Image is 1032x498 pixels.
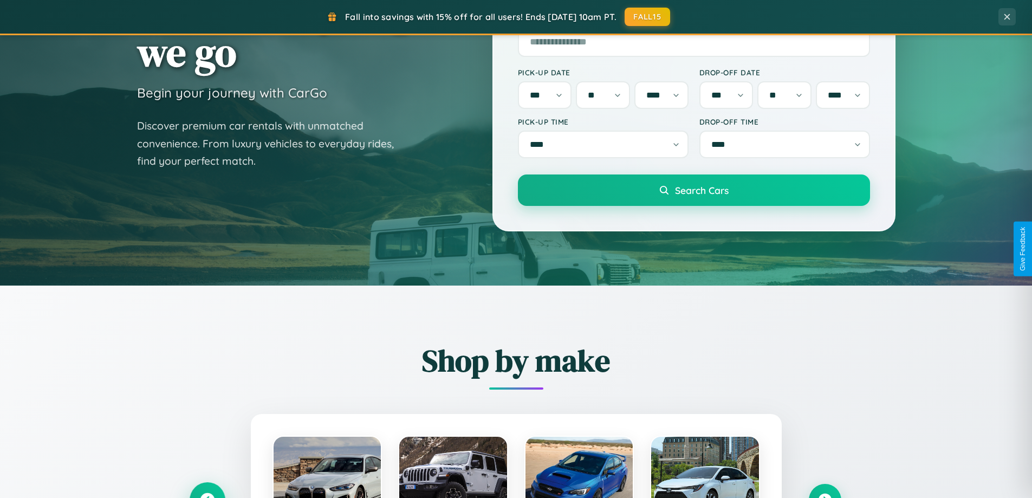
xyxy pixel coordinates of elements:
[137,85,327,101] h3: Begin your journey with CarGo
[191,340,841,381] h2: Shop by make
[518,117,689,126] label: Pick-up Time
[345,11,616,22] span: Fall into savings with 15% off for all users! Ends [DATE] 10am PT.
[1019,227,1027,271] div: Give Feedback
[675,184,729,196] span: Search Cars
[518,68,689,77] label: Pick-up Date
[518,174,870,206] button: Search Cars
[699,68,870,77] label: Drop-off Date
[137,117,408,170] p: Discover premium car rentals with unmatched convenience. From luxury vehicles to everyday rides, ...
[625,8,670,26] button: FALL15
[699,117,870,126] label: Drop-off Time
